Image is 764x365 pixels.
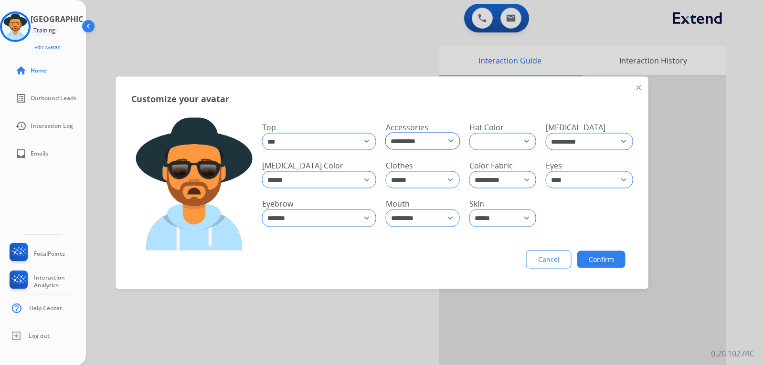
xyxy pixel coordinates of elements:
span: Skin [469,198,484,209]
span: Mouth [386,198,410,209]
span: Home [31,67,47,74]
span: [MEDICAL_DATA] [546,122,605,132]
button: Edit Avatar [31,42,64,53]
img: avatar [2,13,29,40]
span: Clothes [386,160,413,170]
span: Accessories [386,122,428,132]
span: Eyes [546,160,562,170]
span: FocalPoints [34,250,65,258]
button: Cancel [526,250,572,268]
img: close-button [637,85,641,90]
mat-icon: inbox [15,148,27,159]
a: FocalPoints [8,243,65,265]
span: Log out [29,332,50,340]
p: 0.20.1027RC [711,348,754,359]
span: Customize your avatar [131,92,229,105]
button: Confirm [577,250,626,268]
span: Help Center [29,304,62,312]
span: Color Fabric [469,160,513,170]
span: Interaction Analytics [34,274,86,289]
span: [MEDICAL_DATA] Color [262,160,343,170]
mat-icon: home [15,65,27,76]
mat-icon: history [15,120,27,132]
h3: [GEOGRAPHIC_DATA] [31,13,109,25]
div: Training [31,25,58,36]
span: Emails [31,150,48,157]
mat-icon: list_alt [15,93,27,104]
span: Interaction Log [31,122,73,130]
span: Top [262,122,276,132]
span: Outbound Leads [31,94,76,102]
a: Interaction Analytics [8,271,86,292]
span: Eyebrow [262,198,293,209]
span: Hat Color [469,122,504,132]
